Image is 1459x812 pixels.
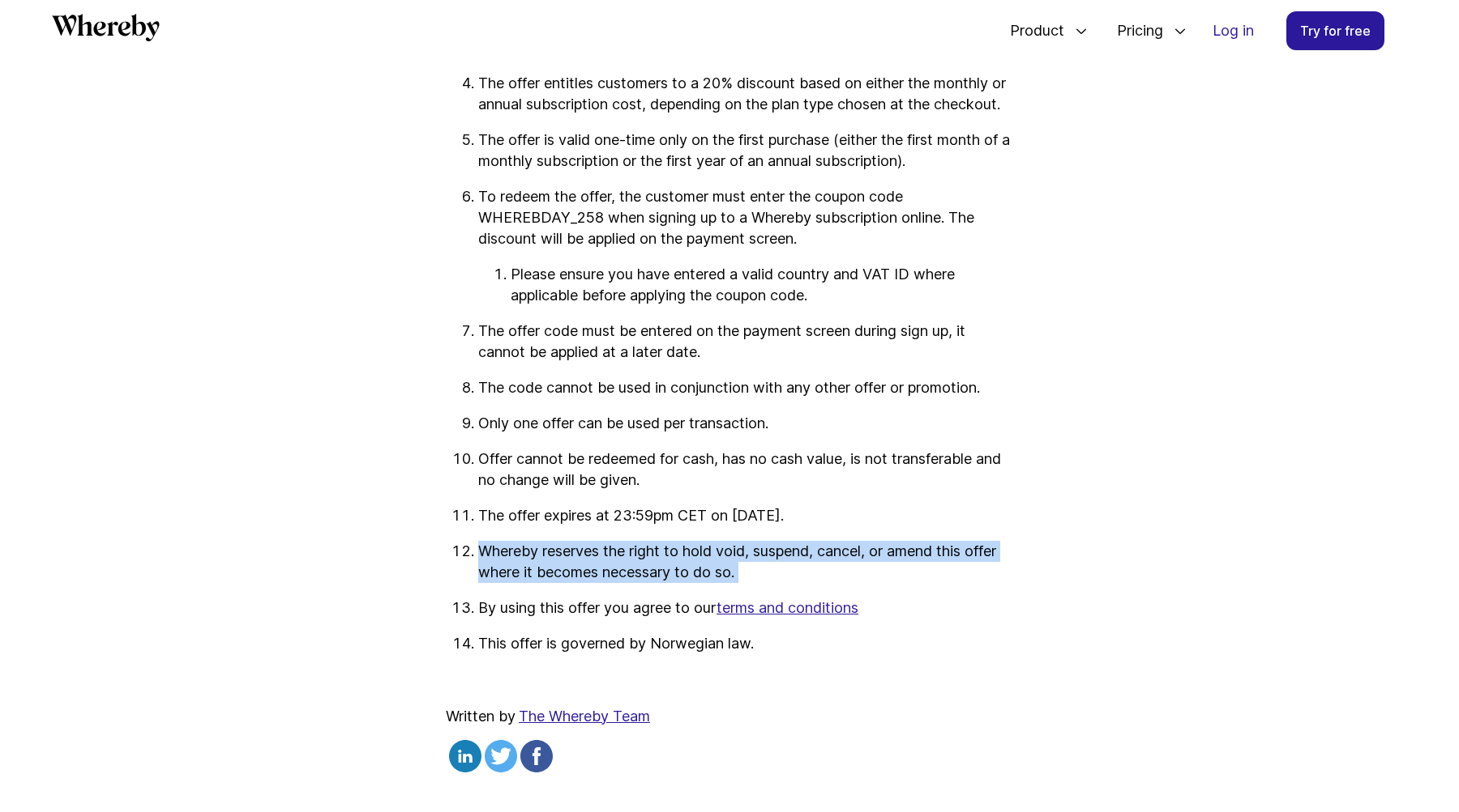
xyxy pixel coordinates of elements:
[519,708,650,725] a: The Whereby Team
[478,130,1013,172] p: The offer is valid one-time only on the first purchase (either the first month of a monthly subsc...
[478,73,1013,115] p: The offer entitles customers to a 20% discount based on either the monthly or annual subscription...
[994,4,1068,57] span: Product
[478,449,1013,491] p: Offer cannot be redeemed for cash, has no cash value, is not transferable and no change will be g...
[446,706,1013,778] div: Written by
[520,740,553,772] img: facebook
[478,633,1013,654] p: This offer is governed by Norwegian law.
[511,264,1013,306] p: Please ensure you have entered a valid country and VAT ID where applicable before applying the co...
[478,321,1013,363] p: The offer code must be entered on the payment screen during sign up, it cannot be applied at a la...
[449,740,481,772] img: linkedin
[1286,11,1384,50] a: Try for free
[478,186,1013,249] p: To redeem the offer, the customer must enter the coupon code WHEREBDAY_258 when signing up to a W...
[52,14,160,47] a: Whereby
[478,597,1013,619] p: By using this offer you agree to our
[478,413,1013,434] p: Only one offer can be used per transaction.
[1101,4,1167,57] span: Pricing
[485,740,517,772] img: twitter
[478,505,1013,526] p: The offer expires at 23:59pm CET on [DATE].
[1200,12,1267,49] a: Log in
[717,599,858,616] a: terms and conditions
[478,541,1013,583] p: Whereby reserves the right to hold void, suspend, cancel, or amend this offer where it becomes ne...
[478,377,1013,398] p: The code cannot be used in conjunction with any other offer or promotion.
[52,14,160,41] svg: Whereby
